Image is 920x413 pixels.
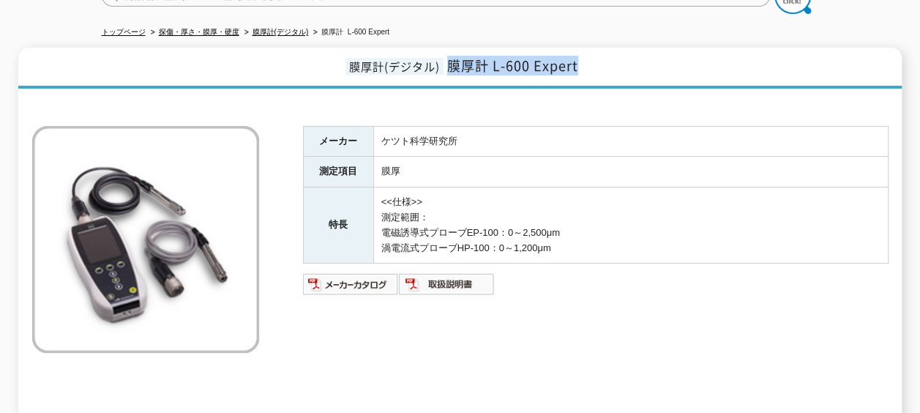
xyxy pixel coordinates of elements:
th: 特長 [303,187,373,264]
img: メーカーカタログ [303,272,399,296]
td: <<仕様>> 測定範囲： 電磁誘導式プローブEP-100：0～2,500μm 渦電流式プローブHP-100：0～1,200μm [373,187,888,264]
li: 膜厚計 L-600 Expert [310,25,389,40]
th: 測定項目 [303,157,373,187]
img: 取扱説明書 [399,272,495,296]
td: ケツト科学研究所 [373,126,888,157]
span: 膜厚計 L-600 Expert [447,56,578,75]
td: 膜厚 [373,157,888,187]
img: 膜厚計 L-600 Expert [32,126,259,353]
a: メーカーカタログ [303,283,399,294]
a: 探傷・厚さ・膜厚・硬度 [159,28,239,36]
a: 膜厚計(デジタル) [253,28,309,36]
span: 膜厚計(デジタル) [345,58,444,75]
a: トップページ [102,28,146,36]
a: 取扱説明書 [399,283,495,294]
th: メーカー [303,126,373,157]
